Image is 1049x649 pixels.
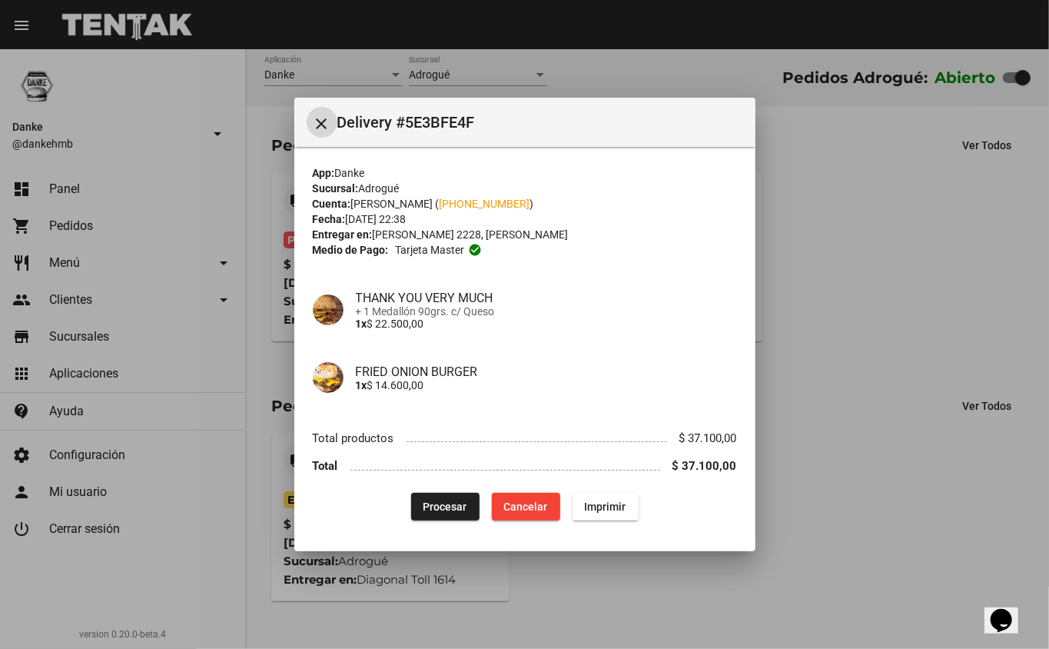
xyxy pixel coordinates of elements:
strong: App: [313,167,335,179]
button: Cancelar [492,493,560,521]
span: Procesar [423,501,467,513]
b: 1x [356,379,367,391]
span: Imprimir [585,501,626,513]
h4: THANK YOU VERY MUCH [356,291,737,305]
li: Total productos $ 37.100,00 [313,424,737,452]
mat-icon: Cerrar [313,115,331,133]
span: Delivery #5E3BFE4F [337,110,743,135]
button: Imprimir [573,493,639,521]
div: Danke [313,165,737,181]
iframe: chat widget [984,587,1034,634]
a: [PHONE_NUMBER] [440,198,530,210]
span: Cancelar [504,501,548,513]
div: Adrogué [313,181,737,196]
strong: Medio de Pago: [313,242,389,258]
div: [DATE] 22:38 [313,211,737,227]
mat-icon: check_circle [468,243,482,257]
h4: FRIED ONION BURGER [356,364,737,379]
button: Procesar [411,493,480,521]
strong: Cuenta: [313,198,351,210]
p: $ 22.500,00 [356,318,737,330]
li: Total $ 37.100,00 [313,452,737,481]
div: [PERSON_NAME] ( ) [313,196,737,211]
strong: Sucursal: [313,182,359,195]
strong: Entregar en: [313,228,373,241]
p: $ 14.600,00 [356,379,737,391]
img: 60f4cbaf-b0e4-4933-a206-3fb71a262f74.png [313,295,344,325]
button: Cerrar [307,107,337,138]
b: 1x [356,318,367,330]
span: Tarjeta master [395,242,464,258]
span: + 1 Medallón 90grs. c/ Queso [356,305,737,318]
img: f9a7515b-63d8-4b46-9e08-95b670b3fd05.png [313,362,344,393]
strong: Fecha: [313,213,346,225]
div: [PERSON_NAME] 2228, [PERSON_NAME] [313,227,737,242]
